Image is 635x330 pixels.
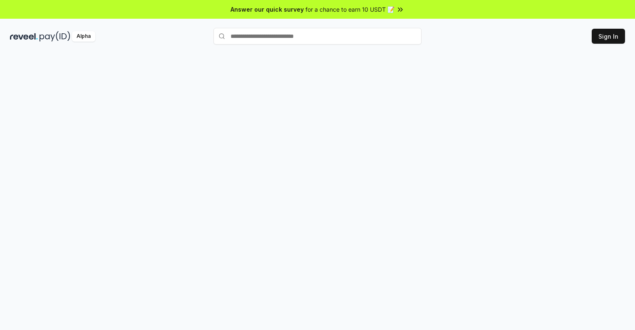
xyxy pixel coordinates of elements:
[40,31,70,42] img: pay_id
[231,5,304,14] span: Answer our quick survey
[10,31,38,42] img: reveel_dark
[72,31,95,42] div: Alpha
[592,29,625,44] button: Sign In
[305,5,394,14] span: for a chance to earn 10 USDT 📝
